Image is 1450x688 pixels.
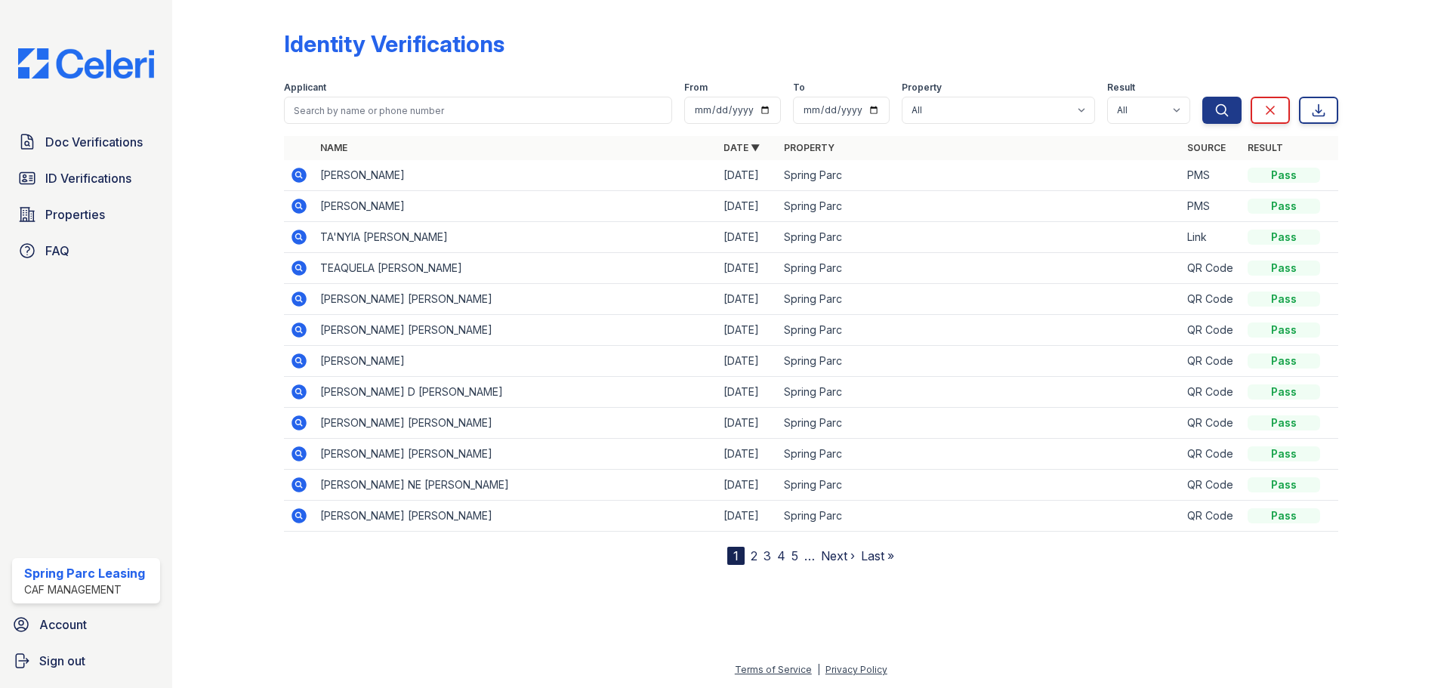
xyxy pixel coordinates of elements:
[1107,82,1135,94] label: Result
[1248,142,1283,153] a: Result
[717,470,778,501] td: [DATE]
[1181,470,1242,501] td: QR Code
[320,142,347,153] a: Name
[314,284,717,315] td: [PERSON_NAME] [PERSON_NAME]
[717,315,778,346] td: [DATE]
[24,582,145,597] div: CAF Management
[314,346,717,377] td: [PERSON_NAME]
[1181,315,1242,346] td: QR Code
[817,664,820,675] div: |
[902,82,942,94] label: Property
[717,284,778,315] td: [DATE]
[12,163,160,193] a: ID Verifications
[39,652,85,670] span: Sign out
[45,242,69,260] span: FAQ
[1248,230,1320,245] div: Pass
[778,160,1181,191] td: Spring Parc
[1248,292,1320,307] div: Pass
[778,284,1181,315] td: Spring Parc
[1181,191,1242,222] td: PMS
[723,142,760,153] a: Date ▼
[1248,477,1320,492] div: Pass
[717,346,778,377] td: [DATE]
[1248,415,1320,430] div: Pass
[717,501,778,532] td: [DATE]
[1181,408,1242,439] td: QR Code
[778,222,1181,253] td: Spring Parc
[314,253,717,284] td: TEAQUELA [PERSON_NAME]
[314,439,717,470] td: [PERSON_NAME] [PERSON_NAME]
[791,548,798,563] a: 5
[284,82,326,94] label: Applicant
[314,222,717,253] td: TA'NYIA [PERSON_NAME]
[314,501,717,532] td: [PERSON_NAME] [PERSON_NAME]
[314,160,717,191] td: [PERSON_NAME]
[6,646,166,676] a: Sign out
[717,253,778,284] td: [DATE]
[793,82,805,94] label: To
[1248,508,1320,523] div: Pass
[717,377,778,408] td: [DATE]
[1248,322,1320,338] div: Pass
[778,253,1181,284] td: Spring Parc
[804,547,815,565] span: …
[45,205,105,224] span: Properties
[717,160,778,191] td: [DATE]
[1181,501,1242,532] td: QR Code
[12,127,160,157] a: Doc Verifications
[1248,168,1320,183] div: Pass
[314,191,717,222] td: [PERSON_NAME]
[684,82,708,94] label: From
[717,222,778,253] td: [DATE]
[12,236,160,266] a: FAQ
[284,30,504,57] div: Identity Verifications
[1248,384,1320,400] div: Pass
[314,408,717,439] td: [PERSON_NAME] [PERSON_NAME]
[778,470,1181,501] td: Spring Parc
[1248,261,1320,276] div: Pass
[24,564,145,582] div: Spring Parc Leasing
[1181,253,1242,284] td: QR Code
[784,142,835,153] a: Property
[735,664,812,675] a: Terms of Service
[778,408,1181,439] td: Spring Parc
[778,346,1181,377] td: Spring Parc
[778,191,1181,222] td: Spring Parc
[45,133,143,151] span: Doc Verifications
[778,315,1181,346] td: Spring Parc
[1248,446,1320,461] div: Pass
[717,191,778,222] td: [DATE]
[861,548,894,563] a: Last »
[45,169,131,187] span: ID Verifications
[727,547,745,565] div: 1
[1187,142,1226,153] a: Source
[1181,222,1242,253] td: Link
[314,470,717,501] td: [PERSON_NAME] NE [PERSON_NAME]
[778,501,1181,532] td: Spring Parc
[777,548,785,563] a: 4
[1181,346,1242,377] td: QR Code
[1181,284,1242,315] td: QR Code
[314,377,717,408] td: [PERSON_NAME] D [PERSON_NAME]
[314,315,717,346] td: [PERSON_NAME] [PERSON_NAME]
[821,548,855,563] a: Next ›
[825,664,887,675] a: Privacy Policy
[751,548,757,563] a: 2
[764,548,771,563] a: 3
[1248,199,1320,214] div: Pass
[6,609,166,640] a: Account
[1181,377,1242,408] td: QR Code
[39,615,87,634] span: Account
[717,439,778,470] td: [DATE]
[284,97,672,124] input: Search by name or phone number
[1181,439,1242,470] td: QR Code
[1248,353,1320,369] div: Pass
[778,377,1181,408] td: Spring Parc
[1181,160,1242,191] td: PMS
[778,439,1181,470] td: Spring Parc
[6,48,166,79] img: CE_Logo_Blue-a8612792a0a2168367f1c8372b55b34899dd931a85d93a1a3d3e32e68fde9ad4.png
[12,199,160,230] a: Properties
[717,408,778,439] td: [DATE]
